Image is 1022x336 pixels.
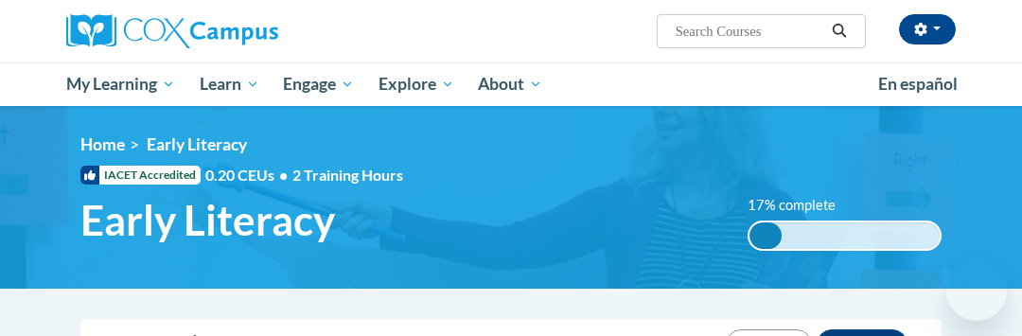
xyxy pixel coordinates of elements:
[66,14,344,48] a: Cox Campus
[66,14,278,48] img: Cox Campus
[205,165,292,186] span: 0.20 CEUs
[946,260,1007,321] iframe: Button to launch messaging window
[271,62,366,106] a: Engage
[279,166,288,184] span: •
[825,20,854,43] button: Search
[80,134,125,154] a: Home
[866,64,970,104] a: En español
[147,134,247,154] span: Early Literacy
[66,73,175,96] span: My Learning
[749,222,782,249] div: 17% complete
[52,62,970,106] div: Main menu
[283,73,354,96] span: Engage
[878,74,958,94] span: En español
[366,62,467,106] a: Explore
[899,14,956,44] button: Account Settings
[80,195,335,245] span: Early Literacy
[379,73,454,96] span: Explore
[674,20,825,43] input: Search Courses
[187,62,272,106] a: Learn
[478,73,542,96] span: About
[467,62,555,106] a: About
[748,195,856,216] label: 17% complete
[292,166,403,184] span: 2 Training Hours
[200,73,259,96] span: Learn
[80,166,201,185] span: IACET Accredited
[54,62,187,106] a: My Learning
